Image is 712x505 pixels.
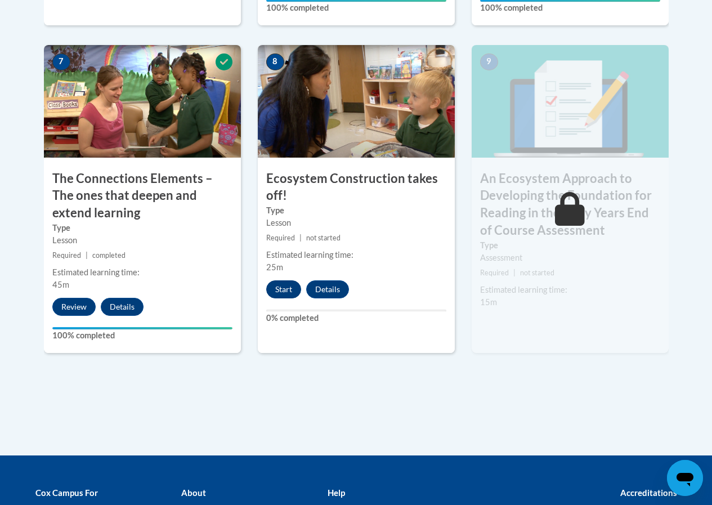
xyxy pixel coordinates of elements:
h3: The Connections Elements – The ones that deepen and extend learning [44,170,241,222]
span: not started [520,269,554,277]
div: Lesson [52,234,232,247]
span: Required [266,234,295,242]
label: Type [52,222,232,234]
button: Start [266,280,301,298]
div: Estimated learning time: [266,249,446,261]
span: 25m [266,262,283,272]
div: Estimated learning time: [52,266,232,279]
img: Course Image [258,45,455,158]
iframe: Button to launch messaging window [667,460,703,496]
span: not started [306,234,341,242]
button: Details [306,280,349,298]
span: 15m [480,297,497,307]
label: 0% completed [266,312,446,324]
span: 7 [52,53,70,70]
b: About [181,488,206,498]
span: | [86,251,88,260]
img: Course Image [44,45,241,158]
label: 100% completed [480,2,660,14]
span: | [513,269,516,277]
label: 100% completed [266,2,446,14]
label: 100% completed [52,329,232,342]
h3: An Ecosystem Approach to Developing the Foundation for Reading in the Early Years End of Course A... [472,170,669,239]
div: Lesson [266,217,446,229]
span: 8 [266,53,284,70]
span: 45m [52,280,69,289]
b: Cox Campus For [35,488,98,498]
span: Required [480,269,509,277]
div: Your progress [52,327,232,329]
b: Accreditations [620,488,677,498]
span: completed [92,251,126,260]
div: Assessment [480,252,660,264]
span: Required [52,251,81,260]
span: 9 [480,53,498,70]
div: Estimated learning time: [480,284,660,296]
label: Type [480,239,660,252]
button: Review [52,298,96,316]
label: Type [266,204,446,217]
img: Course Image [472,45,669,158]
b: Help [328,488,345,498]
button: Details [101,298,144,316]
h3: Ecosystem Construction takes off! [258,170,455,205]
span: | [299,234,302,242]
